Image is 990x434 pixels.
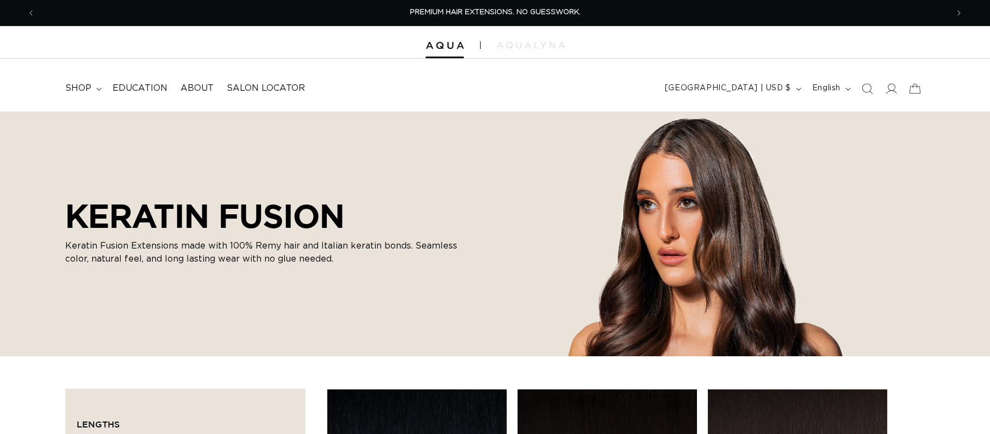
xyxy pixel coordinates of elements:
span: Education [113,83,167,94]
img: aqualyna.com [497,42,565,48]
span: Lengths [77,419,120,429]
span: shop [65,83,91,94]
button: Next announcement [947,3,971,23]
a: About [174,76,220,101]
h2: KERATIN FUSION [65,197,478,235]
img: Aqua Hair Extensions [426,42,464,49]
span: Salon Locator [227,83,305,94]
summary: shop [59,76,106,101]
span: English [812,83,840,94]
span: [GEOGRAPHIC_DATA] | USD $ [665,83,791,94]
span: PREMIUM HAIR EXTENSIONS. NO GUESSWORK. [410,9,581,16]
span: About [180,83,214,94]
a: Education [106,76,174,101]
button: [GEOGRAPHIC_DATA] | USD $ [658,78,806,99]
a: Salon Locator [220,76,312,101]
button: Previous announcement [19,3,43,23]
summary: Search [855,77,879,101]
p: Keratin Fusion Extensions made with 100% Remy hair and Italian keratin bonds. Seamless color, nat... [65,239,478,265]
button: English [806,78,855,99]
